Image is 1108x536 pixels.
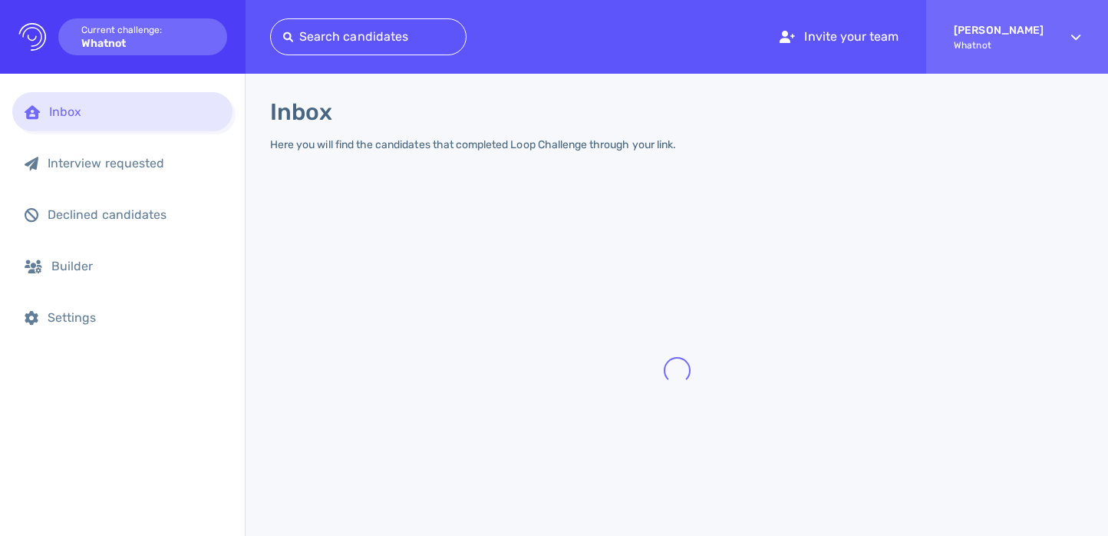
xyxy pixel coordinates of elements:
[49,104,220,119] div: Inbox
[954,24,1044,37] strong: [PERSON_NAME]
[48,156,220,170] div: Interview requested
[270,98,332,126] h1: Inbox
[48,310,220,325] div: Settings
[954,40,1044,51] span: Whatnot
[270,138,676,151] div: Here you will find the candidates that completed Loop Challenge through your link.
[48,207,220,222] div: Declined candidates
[51,259,220,273] div: Builder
